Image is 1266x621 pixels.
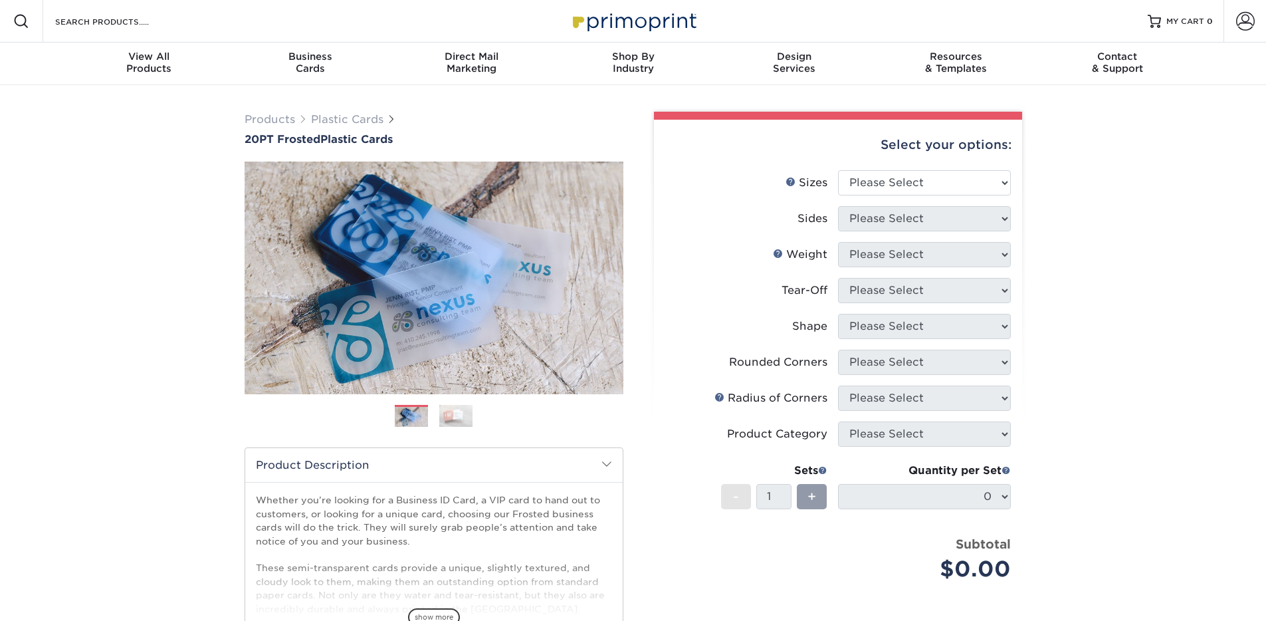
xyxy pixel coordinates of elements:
div: Rounded Corners [729,354,827,370]
a: Contact& Support [1037,43,1198,85]
a: Products [245,113,295,126]
a: Direct MailMarketing [391,43,552,85]
span: 20PT Frosted [245,133,320,146]
strong: Subtotal [956,537,1011,551]
span: View All [68,51,230,62]
div: Shape [792,318,827,334]
span: Contact [1037,51,1198,62]
div: Sets [721,463,827,479]
a: Shop ByIndustry [552,43,714,85]
a: Plastic Cards [311,113,383,126]
div: Radius of Corners [714,390,827,406]
div: Services [714,51,875,74]
img: Plastic Cards 01 [395,406,428,429]
span: Design [714,51,875,62]
img: Primoprint [567,7,700,35]
span: - [733,487,739,507]
h1: Plastic Cards [245,133,623,146]
span: Direct Mail [391,51,552,62]
h2: Product Description [245,448,623,482]
a: View AllProducts [68,43,230,85]
span: Shop By [552,51,714,62]
div: Quantity per Set [838,463,1011,479]
div: Sides [797,211,827,227]
a: BusinessCards [229,43,391,85]
img: 20PT Frosted 01 [245,147,623,409]
span: + [807,487,816,507]
div: Select your options: [665,120,1011,170]
a: DesignServices [714,43,875,85]
div: Product Category [727,426,827,442]
a: 20PT FrostedPlastic Cards [245,133,623,146]
a: Resources& Templates [875,43,1037,85]
div: Cards [229,51,391,74]
div: $0.00 [848,553,1011,585]
div: & Support [1037,51,1198,74]
span: Business [229,51,391,62]
span: MY CART [1166,16,1204,27]
div: Sizes [786,175,827,191]
div: Industry [552,51,714,74]
span: 0 [1207,17,1213,26]
div: & Templates [875,51,1037,74]
div: Products [68,51,230,74]
div: Marketing [391,51,552,74]
div: Tear-Off [782,283,827,299]
span: Resources [875,51,1037,62]
div: Weight [773,247,827,263]
input: SEARCH PRODUCTS..... [54,13,183,29]
img: Plastic Cards 02 [439,404,473,428]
